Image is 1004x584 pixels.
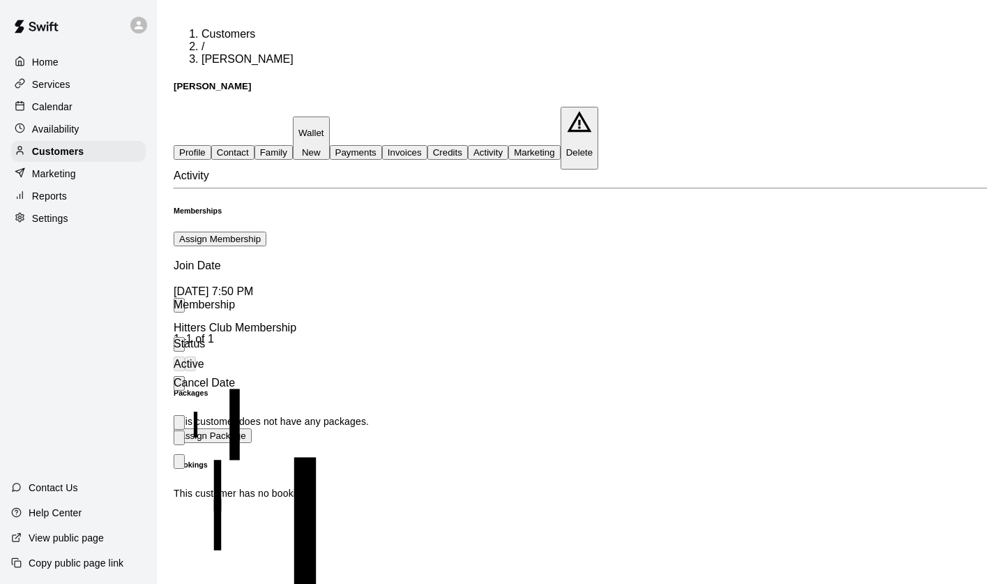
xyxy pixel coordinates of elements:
button: Invoices [382,145,427,160]
p: View public page [29,531,104,545]
span: Active [174,358,261,370]
span: [PERSON_NAME] [201,53,294,65]
div: basic tabs example [174,107,987,169]
p: Marketing [32,167,76,181]
div: Join Date [174,246,296,285]
p: This customer has no bookings. [174,486,987,500]
p: Help Center [29,506,82,520]
p: Home [32,55,59,69]
a: Customers [201,28,255,40]
p: Contact Us [29,481,78,495]
div: [DATE] 7:50 PM [174,285,296,322]
button: Activity [468,145,508,160]
button: Assign Membership [174,232,266,246]
button: Profile [174,145,211,160]
p: Settings [32,211,68,225]
h6: Bookings [174,461,987,469]
button: Family [254,145,293,160]
span: Active [174,358,204,370]
span: Activity [174,170,209,181]
a: Customers [11,141,146,162]
p: Calendar [32,100,73,114]
button: Credits [427,145,468,160]
a: Marketing [11,163,146,184]
a: Hitters Club Membership [174,322,436,334]
p: Reports [32,189,67,203]
a: Availability [11,119,146,140]
a: Services [11,74,146,95]
p: Delete [566,147,593,158]
button: more actions [174,430,185,445]
h6: Memberships [174,207,987,215]
nav: breadcrumb [174,28,987,66]
p: Services [32,77,70,91]
button: Payments [330,145,382,160]
button: Contact [211,145,254,160]
p: Customers [32,144,84,158]
a: Home [11,52,146,73]
h5: [PERSON_NAME] [174,81,987,91]
span: New [302,147,321,158]
p: Availability [32,122,79,136]
span: Hitters Club Membership [174,322,296,334]
a: Settings [11,208,146,229]
p: Wallet [298,128,324,138]
p: Copy public page link [29,556,123,570]
a: Reports [11,186,146,207]
a: Calendar [11,96,146,117]
button: Marketing [508,145,561,160]
li: / [201,40,987,53]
